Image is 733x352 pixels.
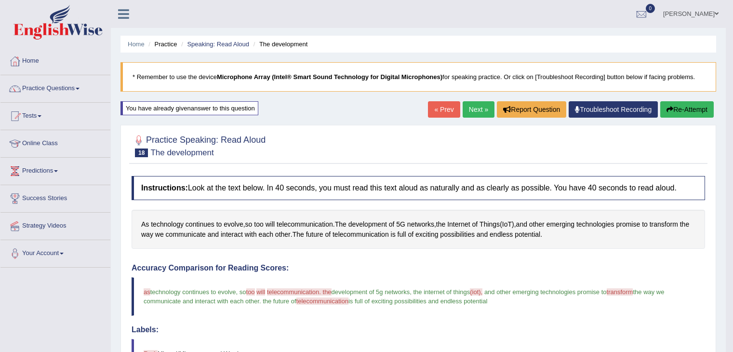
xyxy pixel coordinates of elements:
span: Click to see word definition [277,219,333,230]
span: is full of exciting possibilities and endless potential [348,298,487,305]
span: the way we communicate and interact with each other [144,288,666,305]
a: Strategy Videos [0,213,110,237]
span: Click to see word definition [224,219,243,230]
span: development of 5g networks [332,288,410,296]
h2: Practice Speaking: Read Aloud [132,133,266,157]
button: Re-Attempt [660,101,714,118]
a: Home [0,48,110,72]
a: « Prev [428,101,460,118]
a: Speaking: Read Aloud [187,41,249,48]
span: Click to see word definition [155,230,164,240]
span: Click to see word definition [546,219,574,230]
a: Practice Questions [0,75,110,99]
span: Click to see word definition [480,219,500,230]
span: telecommunication [296,298,348,305]
span: Click to see word definition [325,230,331,240]
span: technology continues to evolve [150,288,236,296]
span: telecommunication. the [267,288,332,296]
span: as [144,288,150,296]
span: Click to see word definition [186,219,214,230]
span: , [410,288,412,296]
a: Next » [463,101,494,118]
a: Predictions [0,158,110,182]
span: Click to see word definition [348,219,387,230]
span: Click to see word definition [245,219,253,230]
span: . [259,298,261,305]
a: Success Stories [0,185,110,209]
span: Click to see word definition [208,230,219,240]
a: Your Account [0,240,110,264]
span: Click to see word definition [502,219,512,230]
button: Report Question [497,101,566,118]
a: Troubleshoot Recording [569,101,658,118]
a: Online Class [0,130,110,154]
span: Click to see word definition [398,230,406,240]
span: Click to see word definition [141,219,149,230]
span: (iot), [470,288,482,296]
span: Click to see word definition [407,219,434,230]
span: Click to see word definition [440,230,475,240]
span: Click to see word definition [415,230,438,240]
span: Click to see word definition [151,219,184,230]
span: Click to see word definition [650,219,678,230]
span: Click to see word definition [259,230,273,240]
span: Click to see word definition [254,219,263,230]
span: too [246,288,255,296]
span: 0 [646,4,655,13]
span: Click to see word definition [472,219,478,230]
span: Click to see word definition [490,230,513,240]
span: Click to see word definition [275,230,291,240]
span: Click to see word definition [389,219,395,230]
li: The development [251,40,308,49]
span: Click to see word definition [266,219,275,230]
span: Click to see word definition [408,230,413,240]
span: Click to see word definition [333,230,389,240]
span: Click to see word definition [436,219,445,230]
b: Microphone Array (Intel® Smart Sound Technology for Digital Microphones) [217,73,442,81]
span: Click to see word definition [447,219,470,230]
span: Click to see word definition [293,230,304,240]
h4: Labels: [132,325,705,334]
div: You have already given answer to this question [120,101,258,115]
span: Click to see word definition [306,230,323,240]
h4: Look at the text below. In 40 seconds, you must read this text aloud as naturally and as clearly ... [132,176,705,200]
span: Click to see word definition [642,219,648,230]
span: Click to see word definition [516,219,527,230]
blockquote: * Remember to use the device for speaking practice. Or click on [Troubleshoot Recording] button b... [120,62,716,92]
span: Click to see word definition [216,219,222,230]
h4: Accuracy Comparison for Reading Scores: [132,264,705,272]
a: Tests [0,103,110,127]
span: so [240,288,246,296]
div: , . , ( ), . . [132,210,705,249]
span: Click to see word definition [166,230,206,240]
span: and other emerging technologies promise to [484,288,607,296]
span: Click to see word definition [529,219,545,230]
span: Click to see word definition [396,219,405,230]
span: , [236,288,238,296]
span: the future of [263,298,296,305]
span: Click to see word definition [477,230,488,240]
span: Click to see word definition [616,219,640,230]
span: Click to see word definition [141,230,153,240]
span: Click to see word definition [221,230,243,240]
span: the internet of things [413,288,470,296]
span: 18 [135,149,148,157]
span: Click to see word definition [335,219,347,230]
span: Click to see word definition [576,219,614,230]
span: Click to see word definition [245,230,257,240]
span: Click to see word definition [391,230,396,240]
li: Practice [146,40,177,49]
small: The development [150,148,213,157]
span: transform [607,288,633,296]
a: Home [128,41,145,48]
span: Click to see word definition [680,219,689,230]
span: Click to see word definition [515,230,540,240]
span: will [256,288,265,296]
b: Instructions: [141,184,188,192]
